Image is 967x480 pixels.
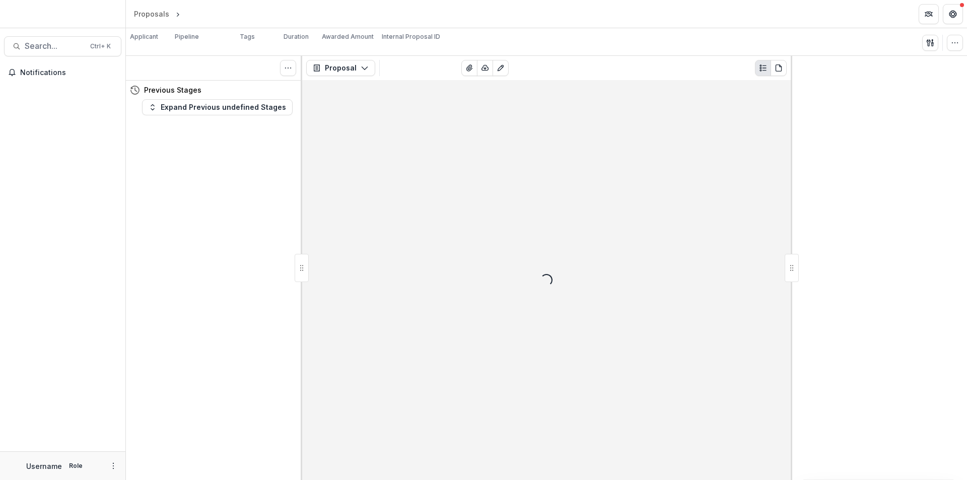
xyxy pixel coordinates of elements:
[771,60,787,76] button: PDF view
[461,60,477,76] button: View Attached Files
[943,4,963,24] button: Get Help
[144,85,201,95] h4: Previous Stages
[66,461,86,470] p: Role
[175,32,199,41] p: Pipeline
[284,32,309,41] p: Duration
[382,32,440,41] p: Internal Proposal ID
[755,60,771,76] button: Plaintext view
[240,32,255,41] p: Tags
[142,99,293,115] button: Expand Previous undefined Stages
[107,460,119,472] button: More
[322,32,374,41] p: Awarded Amount
[280,60,296,76] button: Toggle View Cancelled Tasks
[26,461,62,471] p: Username
[88,41,113,52] div: Ctrl + K
[130,32,158,41] p: Applicant
[25,41,84,51] span: Search...
[306,60,375,76] button: Proposal
[919,4,939,24] button: Partners
[4,64,121,81] button: Notifications
[134,9,169,19] div: Proposals
[130,7,173,21] a: Proposals
[20,68,117,77] span: Notifications
[493,60,509,76] button: Edit as form
[130,7,225,21] nav: breadcrumb
[4,36,121,56] button: Search...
